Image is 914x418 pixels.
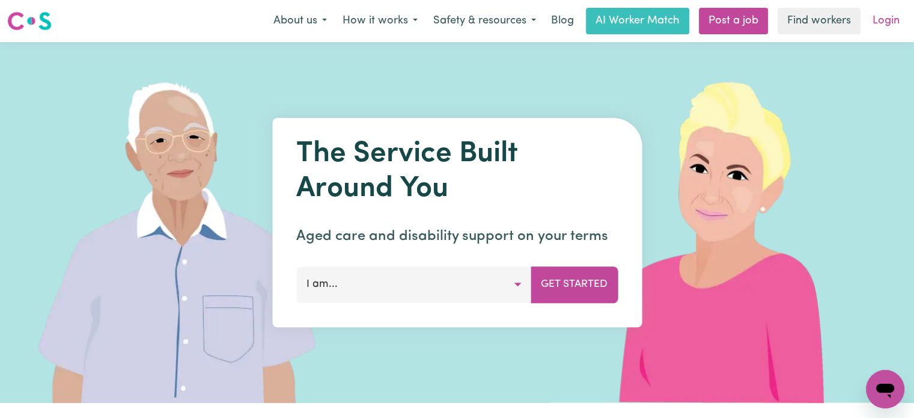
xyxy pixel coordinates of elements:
[296,137,618,206] h1: The Service Built Around You
[699,8,768,34] a: Post a job
[335,8,425,34] button: How it works
[425,8,544,34] button: Safety & resources
[7,10,52,32] img: Careseekers logo
[296,226,618,247] p: Aged care and disability support on your terms
[7,7,52,35] a: Careseekers logo
[865,8,907,34] a: Login
[296,266,531,303] button: I am...
[778,8,861,34] a: Find workers
[586,8,689,34] a: AI Worker Match
[266,8,335,34] button: About us
[866,370,904,408] iframe: Button to launch messaging window
[531,266,618,303] button: Get Started
[544,8,581,34] a: Blog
